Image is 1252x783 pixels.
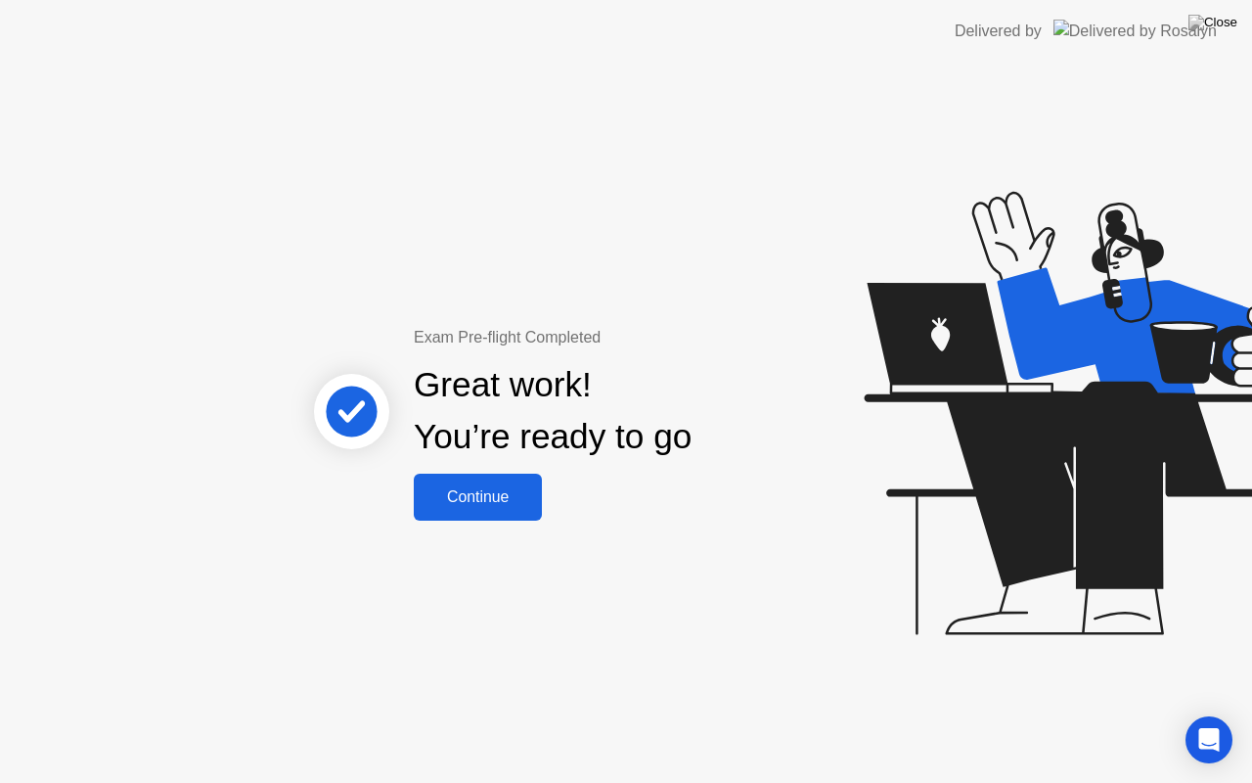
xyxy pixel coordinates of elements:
div: Delivered by [955,20,1042,43]
img: Close [1188,15,1237,30]
div: Great work! You’re ready to go [414,359,692,463]
div: Continue [420,488,536,506]
button: Continue [414,474,542,521]
div: Open Intercom Messenger [1185,716,1232,763]
div: Exam Pre-flight Completed [414,326,818,349]
img: Delivered by Rosalyn [1053,20,1217,42]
